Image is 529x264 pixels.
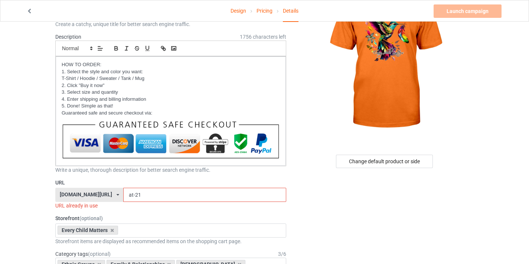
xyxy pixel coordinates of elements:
[278,250,286,258] div: 3 / 6
[283,0,298,22] div: Details
[62,82,280,89] p: 2. Click "Buy it now"
[88,251,111,257] span: (optional)
[55,202,286,209] div: URL already in use
[231,0,246,21] a: Design
[62,68,280,75] p: 1. Select the style and color you want:
[55,238,286,245] div: Storefront items are displayed as recommended items on the shopping cart page.
[62,61,280,68] p: HOW TO ORDER:
[62,96,280,103] p: 4. Enter shipping and billing information
[62,75,280,82] p: T-Shirt / Hoodie / Sweater / Tank / Mug
[62,117,280,159] img: thanh_toan.png
[55,166,286,174] div: Write a unique, thorough description for better search engine traffic.
[62,89,280,96] p: 3. Select size and quantity
[60,192,112,197] div: [DOMAIN_NAME][URL]
[55,179,286,186] label: URL
[55,250,111,258] label: Category tags
[240,33,286,41] span: 1756 characters left
[55,215,286,222] label: Storefront
[257,0,272,21] a: Pricing
[62,103,280,110] p: 5. Done! Simple as that!
[62,110,280,117] p: Guaranteed safe and secure checkout via:
[58,226,118,235] div: Every Child Matters
[55,20,286,28] div: Create a catchy, unique title for better search engine traffic.
[79,215,103,221] span: (optional)
[55,34,81,40] label: Description
[336,155,433,168] div: Change default product or side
